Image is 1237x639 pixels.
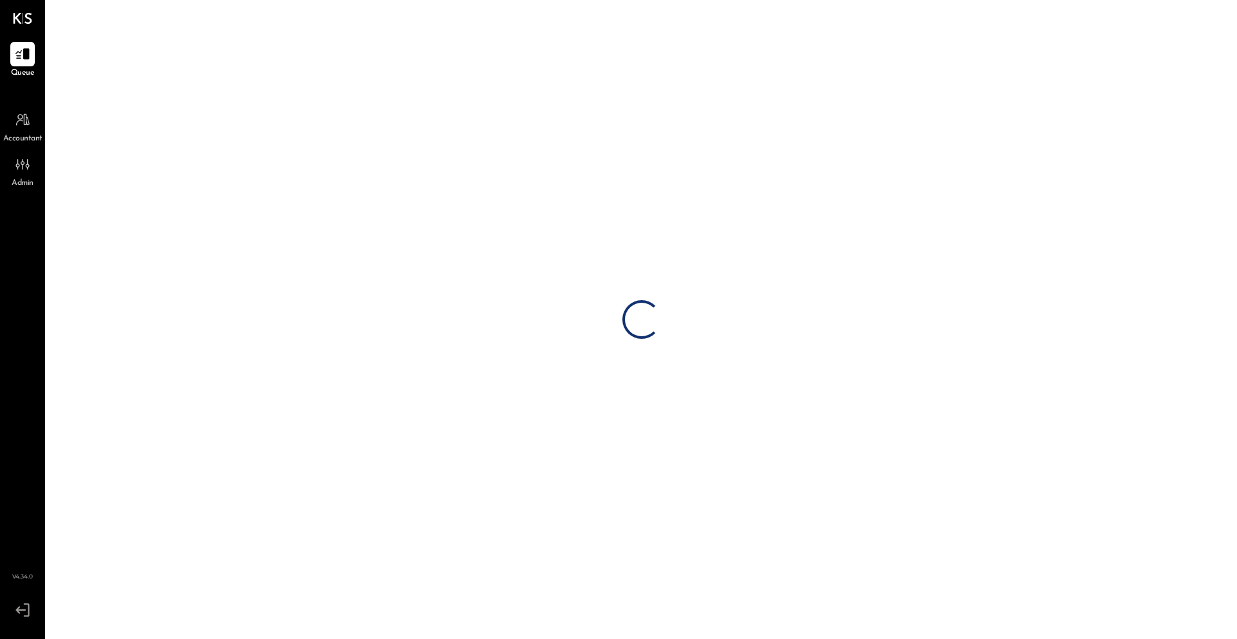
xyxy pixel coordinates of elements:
span: Accountant [3,133,43,145]
a: Admin [1,152,44,189]
a: Accountant [1,108,44,145]
span: Queue [11,68,35,79]
span: Admin [12,178,34,189]
a: Queue [1,42,44,79]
